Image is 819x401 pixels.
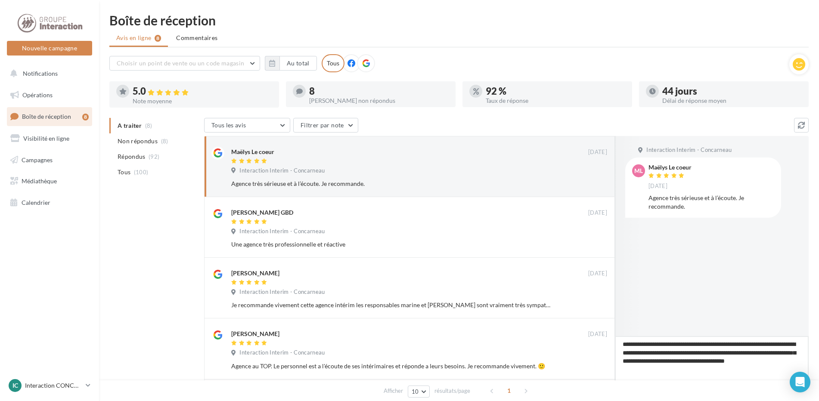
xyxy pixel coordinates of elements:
[231,240,551,249] div: Une agence très professionnelle et réactive
[22,113,71,120] span: Boîte de réception
[293,118,358,133] button: Filtrer par note
[5,107,94,126] a: Boîte de réception8
[117,59,244,67] span: Choisir un point de vente ou un code magasin
[309,86,449,96] div: 8
[12,381,18,390] span: IC
[22,91,53,99] span: Opérations
[231,208,293,217] div: [PERSON_NAME] GBD
[648,182,667,190] span: [DATE]
[231,179,551,188] div: Agence très sérieuse et à l’écoute. Je recommande.
[118,168,130,176] span: Tous
[265,56,317,71] button: Au total
[133,86,272,96] div: 5.0
[646,146,732,154] span: Interaction Interim - Concarneau
[82,114,89,120] div: 8
[648,194,774,211] div: Agence très sérieuse et à l’écoute. Je recommande.
[239,167,325,175] span: Interaction Interim - Concarneau
[133,98,272,104] div: Note moyenne
[109,56,260,71] button: Choisir un point de vente ou un code magasin
[25,381,82,390] p: Interaction CONCARNEAU
[7,41,92,56] button: Nouvelle campagne
[309,98,449,104] div: [PERSON_NAME] non répondus
[5,151,94,169] a: Campagnes
[22,177,57,185] span: Médiathèque
[231,330,279,338] div: [PERSON_NAME]
[588,270,607,278] span: [DATE]
[634,167,643,175] span: Ml
[231,269,279,278] div: [PERSON_NAME]
[486,98,625,104] div: Taux de réponse
[231,362,551,370] div: Agence au TOP. Le personnel est a l'écoute de ses intérimaires et réponde a leurs besoins. Je rec...
[5,86,94,104] a: Opérations
[239,288,325,296] span: Interaction Interim - Concarneau
[434,387,470,395] span: résultats/page
[412,388,419,395] span: 10
[118,152,146,161] span: Répondus
[231,148,274,156] div: Maëlys Le coeur
[5,130,94,148] a: Visibilité en ligne
[22,199,50,206] span: Calendrier
[322,54,344,72] div: Tous
[239,349,325,357] span: Interaction Interim - Concarneau
[149,153,159,160] span: (92)
[502,384,516,398] span: 1
[109,14,809,27] div: Boîte de réception
[5,65,90,83] button: Notifications
[662,86,802,96] div: 44 jours
[648,164,692,170] div: Maëlys Le coeur
[790,372,810,392] div: Open Intercom Messenger
[5,194,94,212] a: Calendrier
[211,121,246,129] span: Tous les avis
[5,172,94,190] a: Médiathèque
[588,209,607,217] span: [DATE]
[279,56,317,71] button: Au total
[486,86,625,96] div: 92 %
[231,301,551,309] div: Je recommande vivement cette agence intérim les responsables marine et [PERSON_NAME] sont vraimen...
[7,377,92,394] a: IC Interaction CONCARNEAU
[408,386,430,398] button: 10
[118,137,158,145] span: Non répondus
[239,228,325,235] span: Interaction Interim - Concarneau
[588,330,607,338] span: [DATE]
[662,98,802,104] div: Délai de réponse moyen
[176,34,217,42] span: Commentaires
[204,118,290,133] button: Tous les avis
[161,138,168,145] span: (8)
[588,148,607,156] span: [DATE]
[384,387,403,395] span: Afficher
[23,70,58,77] span: Notifications
[134,169,149,176] span: (100)
[22,156,53,163] span: Campagnes
[23,135,69,142] span: Visibilité en ligne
